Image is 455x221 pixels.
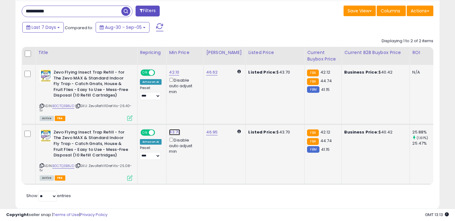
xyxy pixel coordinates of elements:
span: All listings currently available for purchase on Amazon [40,175,54,181]
button: Aug-30 - Sep-05 [96,22,149,33]
div: [PERSON_NAME] [206,49,243,56]
button: Filters [136,6,160,16]
b: Zevo Flying Insect Trap Refill - for The Zevo MAX & Standard Indoor Fly Trap - Catch Gnats, House... [54,70,129,100]
span: All listings currently available for purchase on Amazon [40,116,54,121]
div: Listed Price [248,49,302,56]
div: Disable auto adjust min [169,137,199,155]
span: 41.15 [321,147,330,152]
img: 51r4CCKL6FL._SL40_.jpg [40,70,52,82]
span: 44.74 [320,78,332,84]
div: $40.42 [344,129,405,135]
div: Current Buybox Price [307,49,339,62]
div: ASIN: [40,129,132,180]
span: Last 7 Days [32,24,56,30]
span: Columns [381,8,400,14]
span: FBA [55,175,65,181]
button: Actions [407,6,433,16]
div: Min Price [169,49,201,56]
a: B0CTQ3B8JD [52,163,74,169]
b: Listed Price: [248,69,276,75]
div: N/A [412,70,433,75]
div: Repricing [140,49,164,56]
a: Privacy Policy [80,212,107,218]
a: 42.10 [169,69,179,75]
span: OFF [154,130,164,135]
button: Save View [344,6,376,16]
b: Listed Price: [248,129,276,135]
a: 43.70 [169,129,180,135]
small: (1.61%) [417,135,428,140]
span: | SKU: ZevoRefill10refills-26.40-tv [40,103,132,113]
span: 42.12 [320,69,331,75]
small: FBM [307,146,319,153]
span: 2025-09-13 13:13 GMT [425,212,449,218]
small: FBA [307,138,318,145]
div: ASIN: [40,70,132,120]
i: Calculated using Dynamic Max Price. [237,70,241,74]
small: FBA [307,129,318,136]
div: $43.70 [248,70,300,75]
span: 42.12 [320,129,331,135]
a: Terms of Use [53,212,79,218]
b: Business Price: [344,69,378,75]
b: Business Price: [344,129,378,135]
span: 44.74 [320,138,332,144]
strong: Copyright [6,212,29,218]
div: Displaying 1 to 2 of 2 items [382,38,433,44]
button: Last 7 Days [22,22,64,33]
span: ON [141,130,149,135]
div: ROI [412,49,435,56]
div: 25.88% [412,129,437,135]
div: Disable auto adjust min [169,77,199,95]
span: Show: entries [26,193,71,199]
span: | SKU: ZevoRefill10refills-25.08-tv [40,163,132,173]
small: FBA [307,78,318,85]
div: Amazon AI [140,139,162,145]
div: Title [38,49,135,56]
div: Current B2B Buybox Price [344,49,407,56]
a: 46.62 [206,69,218,75]
span: Compared to: [65,25,93,31]
div: seller snap | | [6,212,107,218]
div: Amazon AI [140,79,162,85]
small: FBA [307,70,318,76]
b: Zevo Flying Insect Trap Refill - for The Zevo MAX & Standard Indoor Fly Trap - Catch Gnats, House... [54,129,129,160]
span: 41.15 [321,87,330,92]
a: 46.95 [206,129,218,135]
div: 25.47% [412,141,437,146]
span: OFF [154,70,164,75]
div: $40.42 [344,70,405,75]
div: Preset: [140,86,162,100]
a: B0CTQ3B8JD [52,103,74,109]
div: $43.70 [248,129,300,135]
small: FBM [307,86,319,93]
div: Preset: [140,146,162,160]
span: ON [141,70,149,75]
span: FBA [55,116,65,121]
span: Aug-30 - Sep-05 [105,24,142,30]
img: 51r4CCKL6FL._SL40_.jpg [40,129,52,142]
button: Columns [377,6,406,16]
